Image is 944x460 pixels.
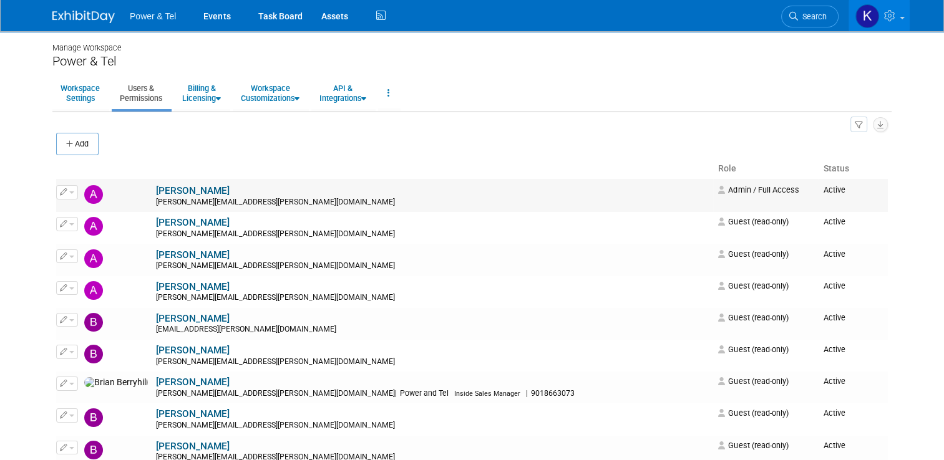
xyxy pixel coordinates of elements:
[718,185,799,194] span: Admin / Full Access
[84,313,103,332] img: Bill Rinehardt
[233,78,308,108] a: WorkspaceCustomizations
[526,389,528,398] span: |
[52,11,115,23] img: ExhibitDay
[156,185,230,196] a: [PERSON_NAME]
[528,389,578,398] span: 9018663073
[52,54,892,69] div: Power & Tel
[781,6,839,27] a: Search
[156,441,230,452] a: [PERSON_NAME]
[84,408,103,427] img: Brian Shaddock
[156,249,230,261] a: [PERSON_NAME]
[824,408,845,418] span: Active
[156,293,710,303] div: [PERSON_NAME][EMAIL_ADDRESS][PERSON_NAME][DOMAIN_NAME]
[713,158,819,180] th: Role
[397,389,452,398] span: Power and Tel
[718,281,788,290] span: Guest (read-only)
[824,249,845,259] span: Active
[156,325,710,335] div: [EMAIL_ADDRESS][PERSON_NAME][DOMAIN_NAME]
[84,441,103,459] img: Brian Wells
[84,377,148,388] img: Brian Berryhill
[824,217,845,226] span: Active
[156,313,230,324] a: [PERSON_NAME]
[156,389,710,399] div: [PERSON_NAME][EMAIL_ADDRESS][PERSON_NAME][DOMAIN_NAME]
[84,217,103,236] img: Anita Reid
[718,313,788,322] span: Guest (read-only)
[156,408,230,419] a: [PERSON_NAME]
[52,31,892,54] div: Manage Workspace
[156,345,230,356] a: [PERSON_NAME]
[156,281,230,292] a: [PERSON_NAME]
[156,376,230,388] a: [PERSON_NAME]
[718,376,788,386] span: Guest (read-only)
[824,441,845,450] span: Active
[855,4,879,28] img: Kelley Hood
[798,12,827,21] span: Search
[718,249,788,259] span: Guest (read-only)
[824,281,845,290] span: Active
[156,198,710,208] div: [PERSON_NAME][EMAIL_ADDRESS][PERSON_NAME][DOMAIN_NAME]
[84,345,103,363] img: Billy Webb
[156,421,710,431] div: [PERSON_NAME][EMAIL_ADDRESS][PERSON_NAME][DOMAIN_NAME]
[718,217,788,226] span: Guest (read-only)
[819,158,888,180] th: Status
[56,133,99,155] button: Add
[718,408,788,418] span: Guest (read-only)
[156,261,710,271] div: [PERSON_NAME][EMAIL_ADDRESS][PERSON_NAME][DOMAIN_NAME]
[824,313,845,322] span: Active
[824,376,845,386] span: Active
[454,390,520,398] span: Inside Sales Manager
[395,389,397,398] span: |
[52,78,108,108] a: WorkspaceSettings
[156,229,710,239] div: [PERSON_NAME][EMAIL_ADDRESS][PERSON_NAME][DOMAIN_NAME]
[824,345,845,354] span: Active
[718,345,788,354] span: Guest (read-only)
[174,78,229,108] a: Billing &Licensing
[824,185,845,194] span: Active
[112,78,170,108] a: Users &Permissions
[156,217,230,228] a: [PERSON_NAME]
[84,281,103,300] img: Annmarie Templeton
[130,11,176,21] span: Power & Tel
[718,441,788,450] span: Guest (read-only)
[156,357,710,367] div: [PERSON_NAME][EMAIL_ADDRESS][PERSON_NAME][DOMAIN_NAME]
[84,185,103,204] img: Alina Dorion
[311,78,374,108] a: API &Integrations
[84,249,103,268] img: Annette Bittner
